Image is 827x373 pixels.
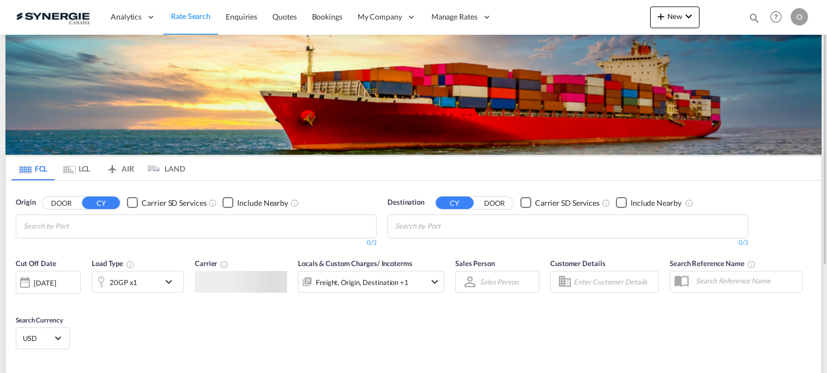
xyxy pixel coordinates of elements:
[208,199,217,207] md-icon: Unchecked: Search for CY (Container Yard) services for all selected carriers.Checked : Search for...
[195,259,228,268] span: Carrier
[670,259,756,268] span: Search Reference Name
[535,198,600,208] div: Carrier SD Services
[272,12,296,21] span: Quotes
[650,7,699,28] button: icon-plus 400-fgNewicon-chevron-down
[106,162,119,170] md-icon: icon-airplane
[5,35,822,155] img: LCL+%26+FCL+BACKGROUND.png
[436,197,474,209] button: CY
[298,271,444,293] div: Freight Origin Destination Factory Stuffingicon-chevron-down
[520,197,600,208] md-checkbox: Checkbox No Ink
[431,11,478,22] span: Manage Rates
[16,259,56,268] span: Cut Off Date
[16,5,90,29] img: 1f56c880d42311ef80fc7dca854c8e59.png
[22,215,131,235] md-chips-wrap: Chips container with autocompletion. Enter the text area, type text to search, and then use the u...
[312,12,342,21] span: Bookings
[690,273,802,289] input: Search Reference Name
[791,8,808,26] div: O
[479,274,520,290] md-select: Sales Person
[748,12,760,24] md-icon: icon-magnify
[298,259,412,268] span: Locals & Custom Charges
[126,260,135,269] md-icon: icon-information-outline
[631,198,682,208] div: Include Nearby
[654,12,695,21] span: New
[654,10,667,23] md-icon: icon-plus 400-fg
[111,11,142,22] span: Analytics
[142,156,185,180] md-tab-item: LAND
[237,198,288,208] div: Include Nearby
[387,238,748,248] div: 0/3
[387,197,424,208] span: Destination
[171,11,211,21] span: Rate Search
[16,316,63,324] span: Search Currency
[220,260,228,269] md-icon: The selected Trucker/Carrierwill be displayed in the rate results If the rates are from another f...
[92,271,184,293] div: 20GP x1icon-chevron-down
[747,260,756,269] md-icon: Your search will be saved by the below given name
[127,197,206,208] md-checkbox: Checkbox No Ink
[142,198,206,208] div: Carrier SD Services
[42,197,80,209] button: DOOR
[616,197,682,208] md-checkbox: Checkbox No Ink
[767,8,791,27] div: Help
[11,156,55,180] md-tab-item: FCL
[16,293,24,307] md-datepicker: Select
[574,274,655,290] input: Enter Customer Details
[11,156,185,180] md-pagination-wrapper: Use the left and right arrow keys to navigate between tabs
[23,333,53,343] span: USD
[475,197,513,209] button: DOOR
[428,275,441,288] md-icon: icon-chevron-down
[682,10,695,23] md-icon: icon-chevron-down
[16,197,35,208] span: Origin
[16,238,377,248] div: 0/3
[455,259,495,268] span: Sales Person
[162,275,181,288] md-icon: icon-chevron-down
[767,8,785,26] span: Help
[290,199,299,207] md-icon: Unchecked: Ignores neighbouring ports when fetching rates.Checked : Includes neighbouring ports w...
[34,278,56,288] div: [DATE]
[377,259,412,268] span: / Incoterms
[110,275,137,290] div: 20GP x1
[316,275,409,290] div: Freight Origin Destination Factory Stuffing
[82,197,120,209] button: CY
[748,12,760,28] div: icon-magnify
[358,11,402,22] span: My Company
[16,271,81,294] div: [DATE]
[92,259,135,268] span: Load Type
[23,218,126,235] input: Chips input.
[98,156,142,180] md-tab-item: AIR
[226,12,257,21] span: Enquiries
[550,259,605,268] span: Customer Details
[22,330,64,346] md-select: Select Currency: $ USDUnited States Dollar
[222,197,288,208] md-checkbox: Checkbox No Ink
[602,199,610,207] md-icon: Unchecked: Search for CY (Container Yard) services for all selected carriers.Checked : Search for...
[393,215,502,235] md-chips-wrap: Chips container with autocompletion. Enter the text area, type text to search, and then use the u...
[55,156,98,180] md-tab-item: LCL
[395,218,498,235] input: Chips input.
[685,199,694,207] md-icon: Unchecked: Ignores neighbouring ports when fetching rates.Checked : Includes neighbouring ports w...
